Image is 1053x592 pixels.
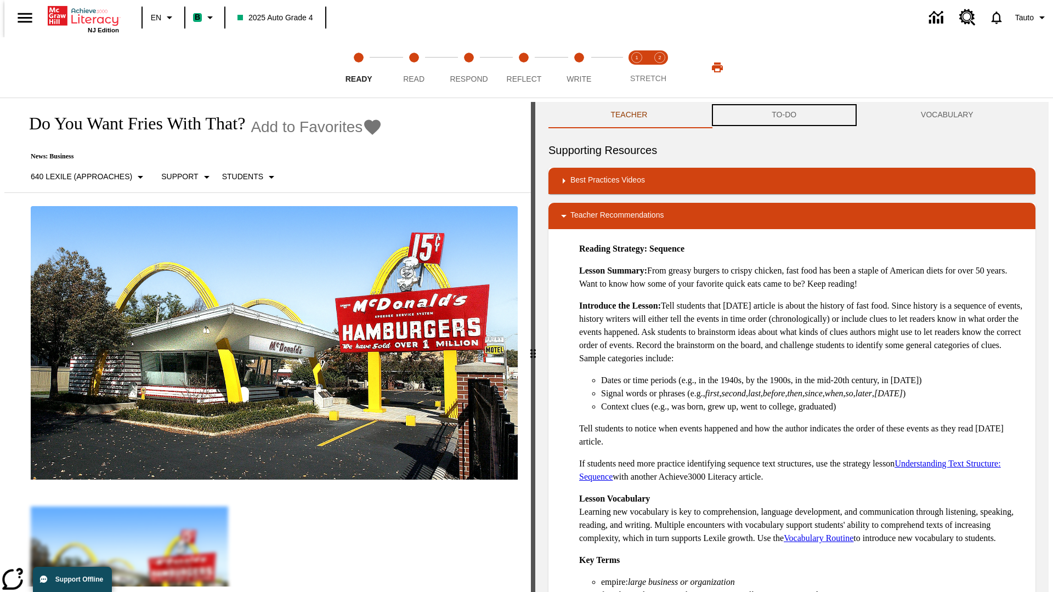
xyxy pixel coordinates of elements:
[621,37,653,98] button: Stretch Read step 1 of 2
[579,299,1027,365] p: Tell students that [DATE] article is about the history of fast food. Since history is a sequence ...
[151,12,161,24] span: EN
[237,12,313,24] span: 2025 Auto Grade 4
[763,389,785,398] em: before
[579,264,1027,291] p: From greasy burgers to crispy chicken, fast food has been a staple of American diets for over 50 ...
[48,4,119,33] div: Home
[630,74,666,83] span: STRETCH
[161,171,198,183] p: Support
[579,422,1027,448] p: Tell students to notice when events happened and how the author indicates the order of these even...
[548,203,1035,229] div: Teacher Recommendations
[346,75,372,83] span: Ready
[922,3,953,33] a: Data Center
[825,389,843,398] em: when
[953,3,982,32] a: Resource Center, Will open in new tab
[579,494,650,503] strong: Lesson Vocabulary
[700,58,735,77] button: Print
[805,389,823,398] em: since
[570,174,645,187] p: Best Practices Videos
[635,55,638,60] text: 1
[856,389,872,398] em: later
[846,389,853,398] em: so
[88,27,119,33] span: NJ Edition
[705,389,720,398] em: first
[251,118,363,136] span: Add to Favorites
[1015,12,1034,24] span: Tauto
[222,171,263,183] p: Students
[748,389,761,398] em: last
[535,102,1049,592] div: activity
[146,8,181,27] button: Language: EN, Select a language
[492,37,556,98] button: Reflect step 4 of 5
[579,457,1027,483] p: If students need more practice identifying sequence text structures, use the strategy lesson with...
[787,389,802,398] em: then
[218,167,282,187] button: Select Student
[579,555,620,565] strong: Key Terms
[547,37,611,98] button: Write step 5 of 5
[33,567,112,592] button: Support Offline
[982,3,1011,32] a: Notifications
[437,37,501,98] button: Respond step 3 of 5
[26,167,151,187] button: Select Lexile, 640 Lexile (Approaches)
[55,576,103,583] span: Support Offline
[601,576,1027,589] li: empire:
[548,102,710,128] button: Teacher
[531,102,535,592] div: Press Enter or Spacebar and then press right and left arrow keys to move the slider
[189,8,221,27] button: Boost Class color is mint green. Change class color
[710,102,859,128] button: TO-DO
[4,102,531,587] div: reading
[450,75,488,83] span: Respond
[382,37,445,98] button: Read step 2 of 5
[644,37,676,98] button: Stretch Respond step 2 of 2
[859,102,1035,128] button: VOCABULARY
[784,533,853,543] a: Vocabulary Routine
[579,492,1027,545] p: Learning new vocabulary is key to comprehension, language development, and communication through ...
[195,10,200,24] span: B
[567,75,591,83] span: Write
[548,141,1035,159] h6: Supporting Resources
[507,75,542,83] span: Reflect
[601,374,1027,387] li: Dates or time periods (e.g., in the 1940s, by the 1900s, in the mid-20th century, in [DATE])
[251,117,382,136] button: Add to Favorites - Do You Want Fries With That?
[548,168,1035,194] div: Best Practices Videos
[601,387,1027,400] li: Signal words or phrases (e.g., , , , , , , , , , )
[649,244,684,253] strong: Sequence
[327,37,390,98] button: Ready step 1 of 5
[31,171,132,183] p: 640 Lexile (Approaches)
[579,266,647,275] strong: Lesson Summary:
[403,75,424,83] span: Read
[601,400,1027,413] li: Context clues (e.g., was born, grew up, went to college, graduated)
[31,206,518,480] img: One of the first McDonald's stores, with the iconic red sign and golden arches.
[18,152,382,161] p: News: Business
[157,167,217,187] button: Scaffolds, Support
[628,577,735,587] em: large business or organization
[874,389,903,398] em: [DATE]
[579,301,661,310] strong: Introduce the Lesson:
[658,55,661,60] text: 2
[570,209,664,223] p: Teacher Recommendations
[548,102,1035,128] div: Instructional Panel Tabs
[1011,8,1053,27] button: Profile/Settings
[18,113,245,134] h1: Do You Want Fries With That?
[722,389,746,398] em: second
[579,244,647,253] strong: Reading Strategy:
[9,2,41,34] button: Open side menu
[579,459,1001,481] a: Understanding Text Structure: Sequence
